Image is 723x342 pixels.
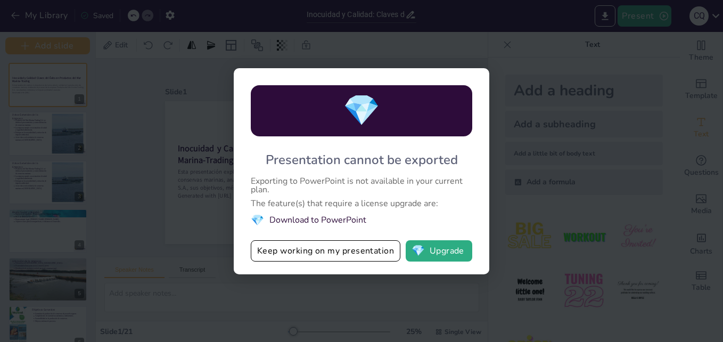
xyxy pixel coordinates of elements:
div: The feature(s) that require a license upgrade are: [251,199,472,208]
span: diamond [343,90,380,131]
li: Download to PowerPoint [251,213,472,227]
div: Presentation cannot be exported [266,151,458,168]
span: diamond [251,213,264,227]
button: Keep working on my presentation [251,240,400,262]
div: Exporting to PowerPoint is not available in your current plan. [251,177,472,194]
span: diamond [412,246,425,256]
button: diamondUpgrade [406,240,472,262]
